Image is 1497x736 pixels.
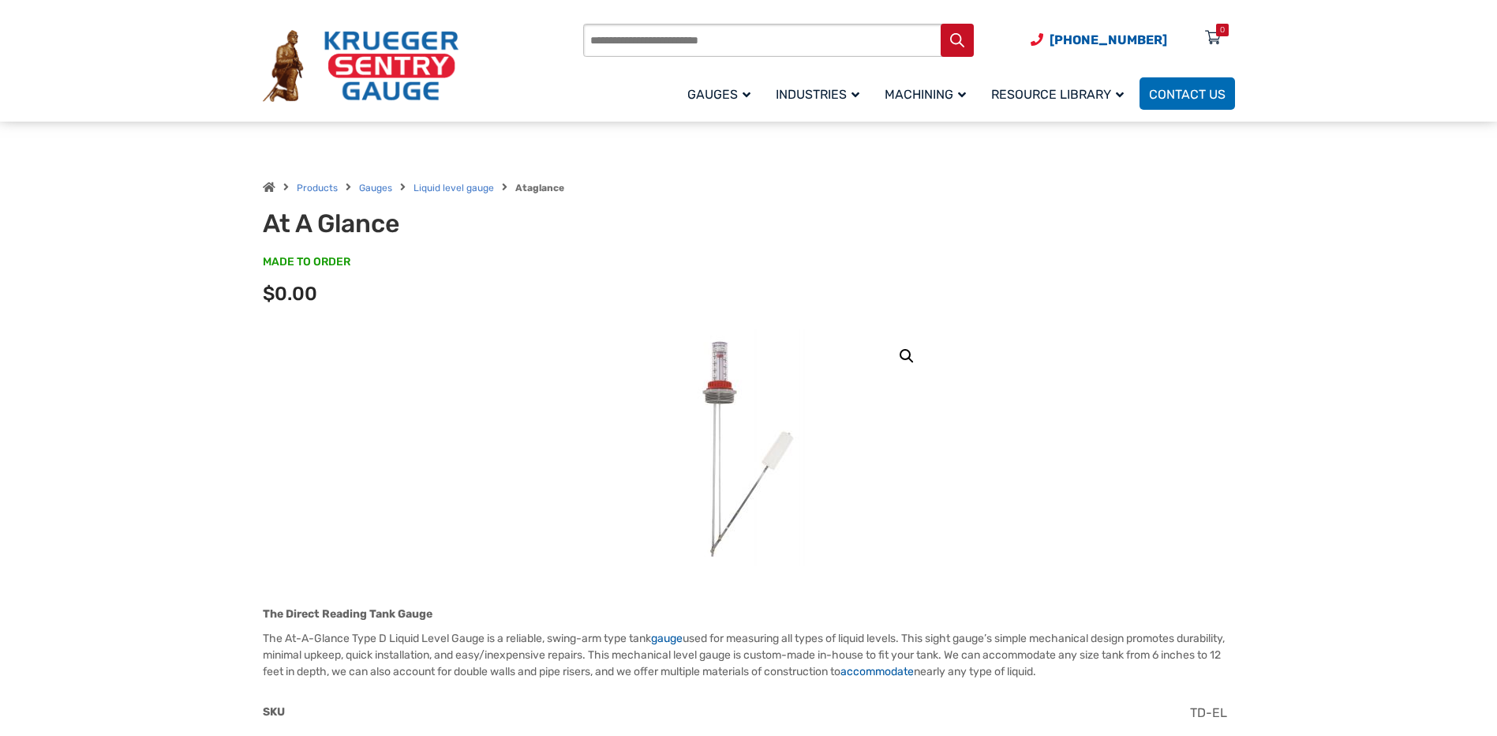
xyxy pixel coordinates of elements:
a: Products [297,182,338,193]
span: TD-EL [1190,705,1227,720]
span: Industries [776,87,859,102]
span: $0.00 [263,283,317,305]
a: gauge [651,632,683,645]
span: Contact Us [1149,87,1226,102]
strong: Ataglance [515,182,564,193]
span: Machining [885,87,966,102]
a: Contact Us [1140,77,1235,110]
a: Gauges [359,182,392,193]
a: accommodate [840,665,914,678]
div: 0 [1220,24,1225,36]
strong: The Direct Reading Tank Gauge [263,607,432,621]
span: Gauges [687,87,750,102]
span: SKU [263,705,285,719]
a: Phone Number (920) 434-8860 [1031,30,1167,50]
a: Liquid level gauge [414,182,494,193]
a: Gauges [678,75,766,112]
span: Resource Library [991,87,1124,102]
a: Resource Library [982,75,1140,112]
h1: At A Glance [263,208,652,238]
a: Industries [766,75,875,112]
a: View full-screen image gallery [893,342,921,370]
span: MADE TO ORDER [263,254,350,270]
img: Krueger Sentry Gauge [263,30,458,103]
p: The At-A-Glance Type D Liquid Level Gauge is a reliable, swing-arm type tank used for measuring a... [263,630,1235,680]
a: Machining [875,75,982,112]
span: [PHONE_NUMBER] [1050,32,1167,47]
img: At A Glance [653,329,843,566]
